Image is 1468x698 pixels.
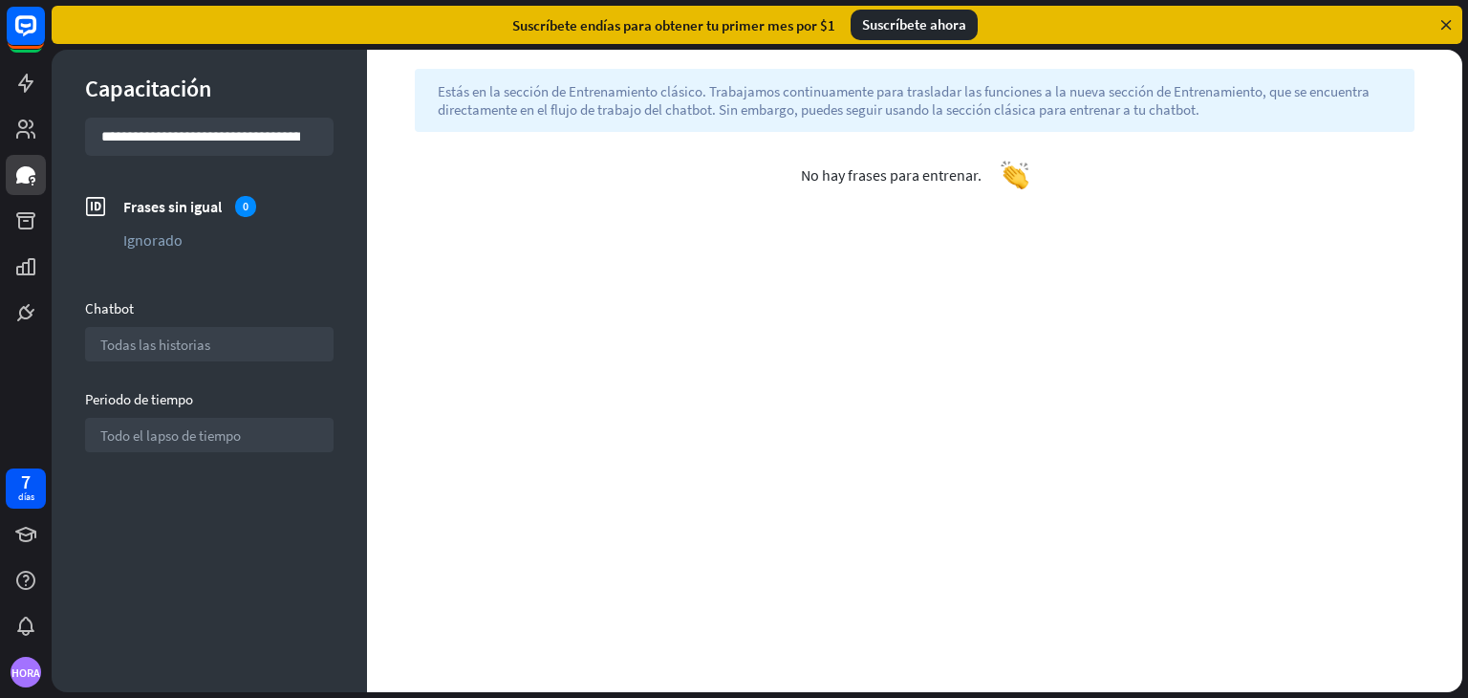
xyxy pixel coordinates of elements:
[21,469,31,493] font: 7
[862,15,966,33] font: Suscríbete ahora
[243,199,248,213] font: 0
[85,390,193,408] font: Periodo de tiempo
[801,165,982,185] font: No hay frases para entrenar.
[123,197,222,216] font: Frases sin igual
[100,336,210,354] font: Todas las historias
[85,196,106,216] font: frases_no_coincidentes
[15,8,73,65] button: Abrir el widget de chat LiveChat
[85,299,134,317] font: Chatbot
[85,74,211,103] font: Capacitación
[11,665,40,680] font: HORA
[595,16,835,34] font: días para obtener tu primer mes por $1
[100,426,241,445] font: Todo el lapso de tiempo
[18,491,34,503] font: días
[123,230,183,250] font: Ignorado
[438,82,1370,119] font: Estás en la sección de Entrenamiento clásico. Trabajamos continuamente para trasladar las funcion...
[6,469,46,509] a: 7 días
[512,16,595,34] font: Suscríbete en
